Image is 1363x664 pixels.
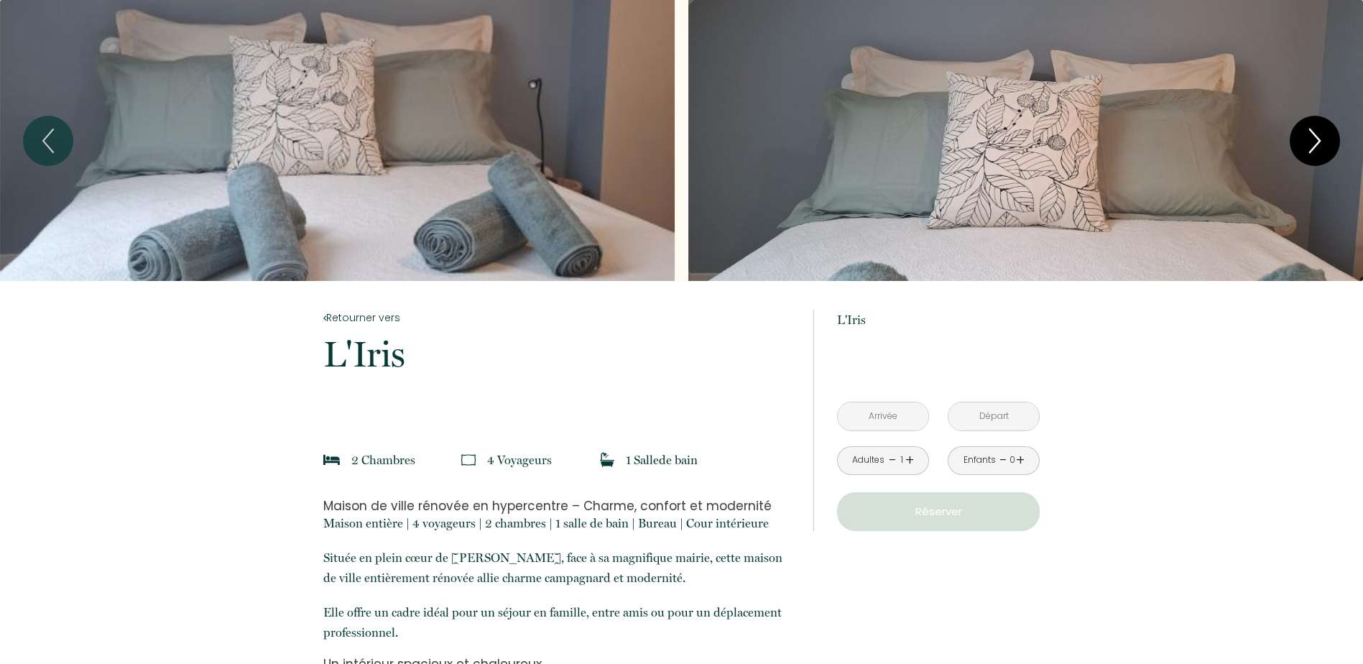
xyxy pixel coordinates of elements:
[323,499,795,513] h3: Maison de ville rénovée en hypercentre – Charme, confort et modernité
[323,602,795,642] p: Elle offre un cadre idéal pour un séjour en famille, entre amis ou pour un déplacement profession...
[410,453,415,467] span: s
[838,402,928,430] input: Arrivée
[323,336,795,372] p: L'Iris
[351,450,415,470] p: 2 Chambre
[999,449,1007,471] a: -
[898,453,905,467] div: 1
[905,449,914,471] a: +
[1290,116,1340,166] button: Next
[852,453,884,467] div: Adultes
[323,310,795,326] a: Retourner vers
[948,402,1039,430] input: Départ
[323,548,795,588] p: Située en plein cœur de [PERSON_NAME], face à sa magnifique mairie, cette maison de ville entière...
[837,310,1040,330] p: L'Iris
[626,450,698,470] p: 1 Salle de bain
[547,453,552,467] span: s
[889,449,897,471] a: -
[461,453,476,467] img: guests
[1016,449,1025,471] a: +
[842,503,1035,520] p: Réserver
[23,116,73,166] button: Previous
[1009,453,1016,467] div: 0
[323,513,795,533] p: ​Maison entière | 4 voyageurs | 2 chambres | 1 salle de bain | Bureau | Cour intérieure
[487,450,552,470] p: 4 Voyageur
[837,492,1040,531] button: Réserver
[964,453,996,467] div: Enfants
